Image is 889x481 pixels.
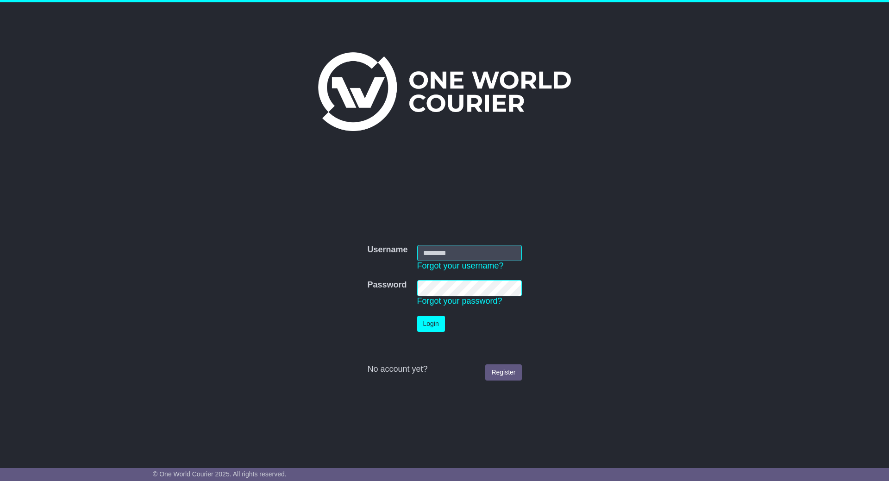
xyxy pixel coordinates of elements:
label: Password [367,280,407,290]
a: Forgot your password? [417,296,502,306]
button: Login [417,316,445,332]
span: © One World Courier 2025. All rights reserved. [153,470,287,478]
label: Username [367,245,407,255]
a: Register [485,364,521,381]
img: One World [318,52,571,131]
a: Forgot your username? [417,261,504,270]
div: No account yet? [367,364,521,375]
